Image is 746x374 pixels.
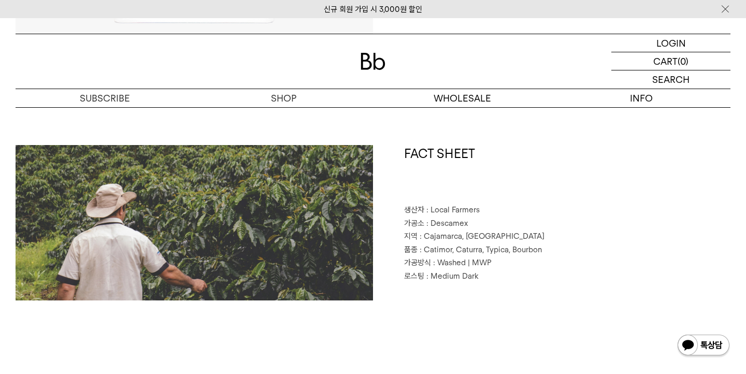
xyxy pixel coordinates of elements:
a: CART (0) [611,52,730,70]
img: 로고 [361,53,385,70]
img: 페루 디카페인 [16,145,373,300]
span: 가공소 [404,219,424,228]
a: LOGIN [611,34,730,52]
a: SUBSCRIBE [16,89,194,107]
span: : Cajamarca, [GEOGRAPHIC_DATA] [420,232,544,241]
span: 품종 [404,245,418,254]
p: LOGIN [656,34,686,52]
span: : Local Farmers [426,205,480,214]
p: SEARCH [652,70,690,89]
p: (0) [678,52,688,70]
span: : Washed | MWP [433,258,492,267]
span: 로스팅 [404,271,424,281]
h1: FACT SHEET [404,145,730,204]
p: WHOLESALE [373,89,552,107]
p: INFO [552,89,730,107]
span: 생산자 [404,205,424,214]
span: 가공방식 [404,258,431,267]
img: 카카오톡 채널 1:1 채팅 버튼 [677,334,730,358]
span: : Medium Dark [426,271,479,281]
span: : Descamex [426,219,468,228]
a: 신규 회원 가입 시 3,000원 할인 [324,5,422,14]
span: 지역 [404,232,418,241]
a: SHOP [194,89,373,107]
p: CART [653,52,678,70]
span: : Catimor, Caturra, Typica, Bourbon [420,245,542,254]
